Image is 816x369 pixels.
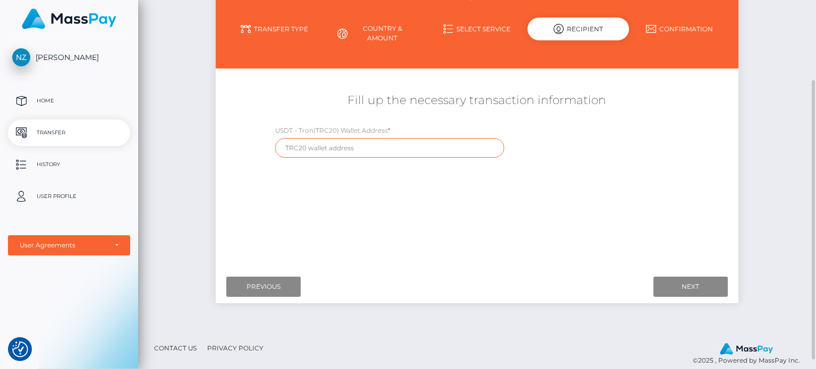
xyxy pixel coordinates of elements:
[8,119,130,146] a: Transfer
[226,277,301,297] input: Previous
[629,20,730,38] a: Confirmation
[12,341,28,357] button: Consent Preferences
[427,20,528,38] a: Select Service
[22,8,116,29] img: MassPay
[8,235,130,255] button: User Agreements
[720,343,773,355] img: MassPay
[12,93,126,109] p: Home
[12,125,126,141] p: Transfer
[8,88,130,114] a: Home
[12,341,28,357] img: Revisit consent button
[8,183,130,210] a: User Profile
[150,340,201,356] a: Contact Us
[12,157,126,173] p: History
[203,340,268,356] a: Privacy Policy
[8,53,130,62] span: [PERSON_NAME]
[8,151,130,178] a: History
[693,342,808,366] div: © 2025 , Powered by MassPay Inc.
[275,138,504,158] input: TRC20 wallet address
[12,188,126,204] p: User Profile
[325,20,427,47] a: Country & Amount
[528,18,629,40] div: Recipient
[224,92,730,109] h5: Fill up the necessary transaction information
[224,20,325,38] a: Transfer Type
[653,277,728,297] input: Next
[20,241,107,250] div: User Agreements
[275,126,390,135] label: USDT - Tron(TRC20) Wallet Address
